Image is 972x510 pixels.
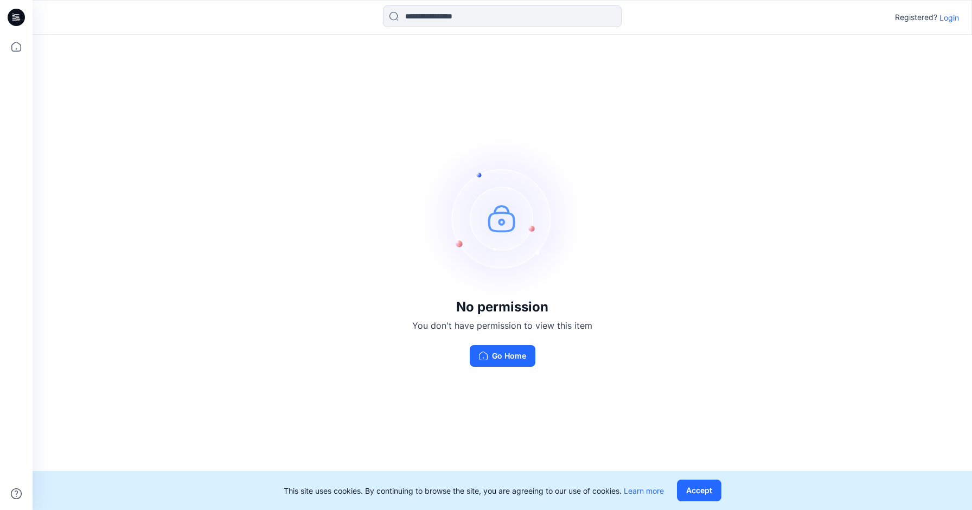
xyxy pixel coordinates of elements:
h3: No permission [412,299,592,315]
img: no-perm.svg [421,137,584,299]
p: This site uses cookies. By continuing to browse the site, you are agreeing to our use of cookies. [284,485,664,496]
p: Login [939,12,959,23]
button: Accept [677,480,721,501]
p: Registered? [895,11,937,24]
a: Learn more [624,486,664,495]
p: You don't have permission to view this item [412,319,592,332]
button: Go Home [470,345,535,367]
